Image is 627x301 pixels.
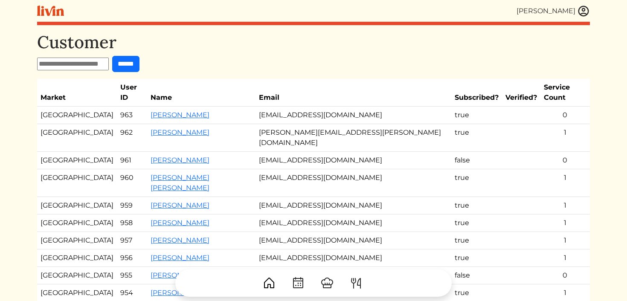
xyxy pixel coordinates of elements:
[349,276,363,290] img: ForkKnife-55491504ffdb50bab0c1e09e7649658475375261d09fd45db06cec23bce548bf.svg
[117,169,147,197] td: 960
[37,6,64,16] img: livin-logo-a0d97d1a881af30f6274990eb6222085a2533c92bbd1e4f22c21b4f0d0e3210c.svg
[255,79,451,107] th: Email
[320,276,334,290] img: ChefHat-a374fb509e4f37eb0702ca99f5f64f3b6956810f32a249b33092029f8484b388.svg
[151,156,209,164] a: [PERSON_NAME]
[255,124,451,152] td: [PERSON_NAME][EMAIL_ADDRESS][PERSON_NAME][DOMAIN_NAME]
[117,232,147,249] td: 957
[151,219,209,227] a: [PERSON_NAME]
[451,107,502,124] td: true
[517,6,575,16] div: [PERSON_NAME]
[117,124,147,152] td: 962
[540,197,590,214] td: 1
[540,232,590,249] td: 1
[262,276,276,290] img: House-9bf13187bcbb5817f509fe5e7408150f90897510c4275e13d0d5fca38e0b5951.svg
[540,107,590,124] td: 0
[151,236,209,244] a: [PERSON_NAME]
[451,232,502,249] td: true
[37,169,117,197] td: [GEOGRAPHIC_DATA]
[502,79,540,107] th: Verified?
[37,232,117,249] td: [GEOGRAPHIC_DATA]
[37,32,590,52] h1: Customer
[255,152,451,169] td: [EMAIL_ADDRESS][DOMAIN_NAME]
[37,107,117,124] td: [GEOGRAPHIC_DATA]
[151,254,209,262] a: [PERSON_NAME]
[147,79,255,107] th: Name
[37,152,117,169] td: [GEOGRAPHIC_DATA]
[540,124,590,152] td: 1
[540,79,590,107] th: Service Count
[117,214,147,232] td: 958
[255,249,451,267] td: [EMAIL_ADDRESS][DOMAIN_NAME]
[577,5,590,17] img: user_account-e6e16d2ec92f44fc35f99ef0dc9cddf60790bfa021a6ecb1c896eb5d2907b31c.svg
[255,214,451,232] td: [EMAIL_ADDRESS][DOMAIN_NAME]
[451,214,502,232] td: true
[117,249,147,267] td: 956
[540,169,590,197] td: 1
[451,124,502,152] td: true
[151,201,209,209] a: [PERSON_NAME]
[255,197,451,214] td: [EMAIL_ADDRESS][DOMAIN_NAME]
[117,197,147,214] td: 959
[540,249,590,267] td: 1
[37,197,117,214] td: [GEOGRAPHIC_DATA]
[151,111,209,119] a: [PERSON_NAME]
[540,152,590,169] td: 0
[451,152,502,169] td: false
[451,79,502,107] th: Subscribed?
[255,107,451,124] td: [EMAIL_ADDRESS][DOMAIN_NAME]
[117,152,147,169] td: 961
[37,79,117,107] th: Market
[151,128,209,136] a: [PERSON_NAME]
[117,79,147,107] th: User ID
[37,249,117,267] td: [GEOGRAPHIC_DATA]
[255,232,451,249] td: [EMAIL_ADDRESS][DOMAIN_NAME]
[151,174,209,192] a: [PERSON_NAME] [PERSON_NAME]
[540,214,590,232] td: 1
[451,169,502,197] td: true
[451,197,502,214] td: true
[255,169,451,197] td: [EMAIL_ADDRESS][DOMAIN_NAME]
[451,249,502,267] td: true
[117,107,147,124] td: 963
[37,124,117,152] td: [GEOGRAPHIC_DATA]
[37,214,117,232] td: [GEOGRAPHIC_DATA]
[291,276,305,290] img: CalendarDots-5bcf9d9080389f2a281d69619e1c85352834be518fbc73d9501aef674afc0d57.svg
